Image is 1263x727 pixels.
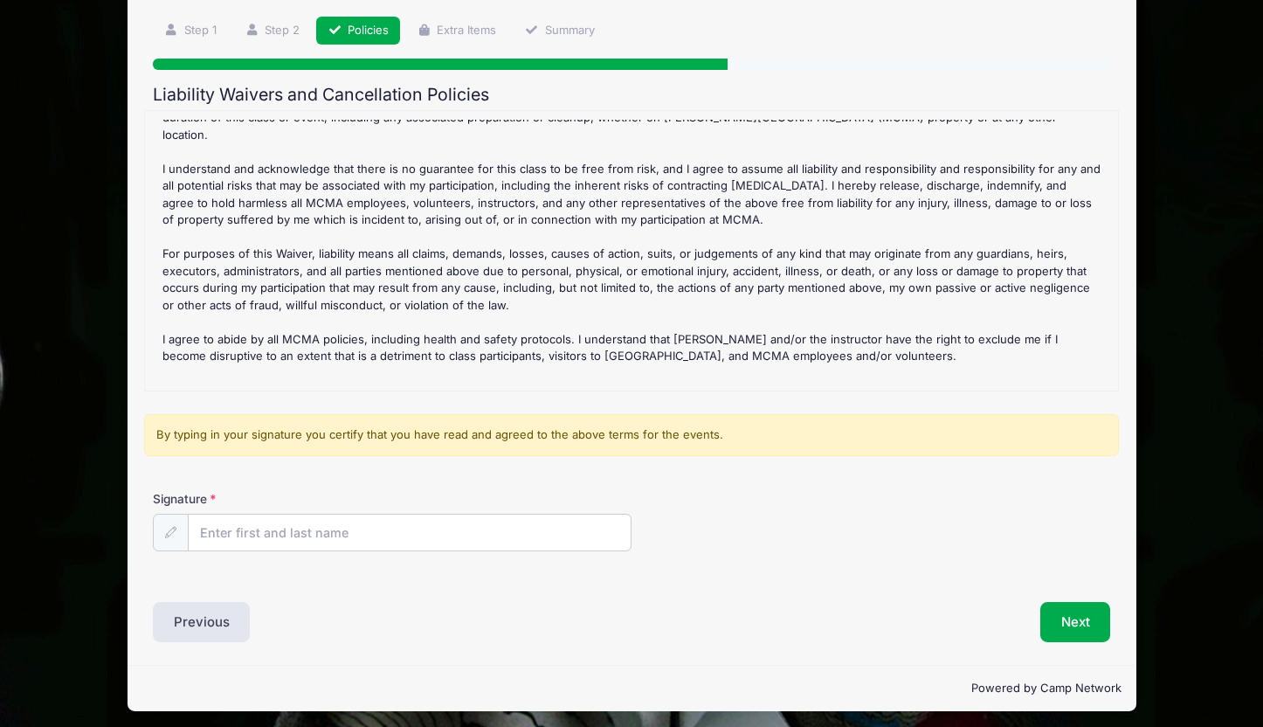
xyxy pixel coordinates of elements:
h2: Liability Waivers and Cancellation Policies [153,85,1111,105]
label: Signature [153,490,392,508]
input: Enter first and last name [188,514,631,551]
div: : All [PERSON_NAME][GEOGRAPHIC_DATA] programs are subject to cancellation if the minimum class en... [154,120,1109,382]
button: Next [1040,602,1111,642]
a: Extra Items [406,17,508,45]
a: Step 1 [153,17,228,45]
p: Powered by Camp Network [141,680,1122,697]
a: Policies [316,17,400,45]
a: Summary [514,17,606,45]
a: Step 2 [233,17,311,45]
button: Previous [153,602,251,642]
div: By typing in your signature you certify that you have read and agreed to the above terms for the ... [144,414,1119,456]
